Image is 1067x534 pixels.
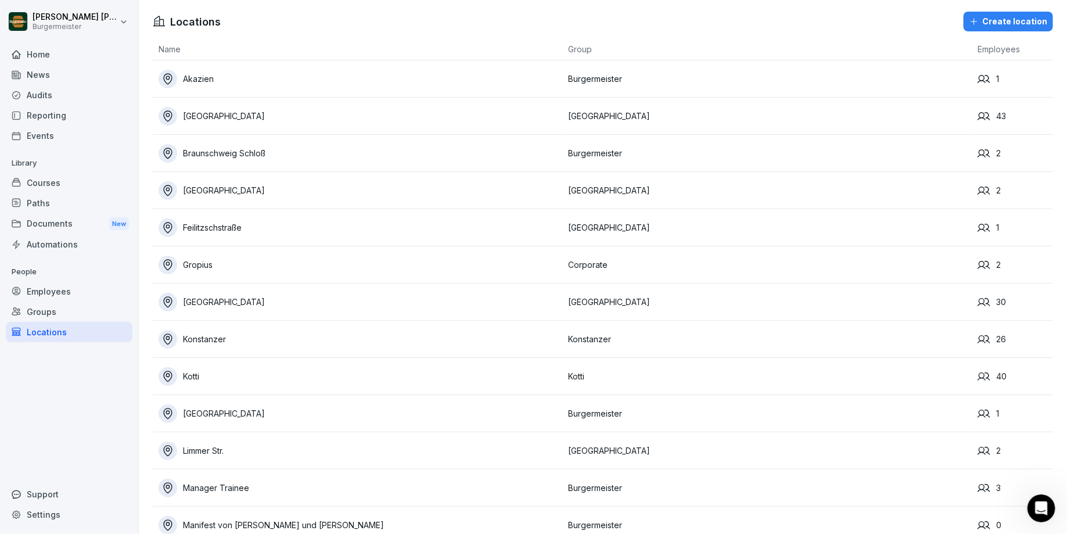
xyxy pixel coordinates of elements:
a: Gropius [159,256,562,274]
div: Thanks a lot! [19,251,71,263]
div: Ziar • 2h ago [19,271,66,278]
div: [GEOGRAPHIC_DATA] [159,181,562,200]
iframe: To enrich screen reader interactions, please activate Accessibility in Grammarly extension settings [1028,494,1055,522]
td: Corporate [562,246,972,284]
th: Name [153,38,562,60]
a: Manager Trainee [159,479,562,497]
div: 30 [978,296,1053,309]
td: Burgermeister [562,60,972,98]
div: 2 [978,184,1053,197]
a: Settings [6,504,132,525]
div: Documents [6,213,132,235]
a: Paths [6,193,132,213]
div: Yes, I will reach out to her! Thanks, [PERSON_NAME]! [19,94,181,117]
div: 40 [978,370,1053,383]
a: DocumentsNew [6,213,132,235]
div: [PERSON_NAME] is our Head of HR [73,33,214,45]
th: Group [562,38,972,60]
a: Events [6,126,132,146]
th: Employees [972,38,1053,60]
div: 2 [978,259,1053,271]
div: Juan says… [9,171,223,209]
div: Juan says… [9,209,223,244]
td: [GEOGRAPHIC_DATA] [562,98,972,135]
div: Close [204,5,225,26]
div: Support [6,484,132,504]
div: News [6,64,132,85]
div: Are you going to contact her directly? [51,53,223,78]
button: Upload attachment [55,381,64,390]
button: Emoji picker [18,381,27,390]
div: I just spoke with [PERSON_NAME], and she said that she is willing to speak with you, but hs eis n... [51,297,214,342]
p: Burgermeister [33,23,117,31]
textarea: Message… [10,356,222,376]
a: [GEOGRAPHIC_DATA] [159,293,562,311]
div: 1 [978,221,1053,234]
div: Audits [6,85,132,105]
a: [GEOGRAPHIC_DATA] [159,404,562,423]
a: Limmer Str. [159,442,562,460]
div: Automations [6,234,132,255]
p: Active 45m ago [56,15,116,26]
div: 2 [978,445,1053,457]
a: Braunschweig Schloß [159,144,562,163]
td: Kotti [562,358,972,395]
div: [PERSON_NAME][EMAIL_ADDRESS][DOMAIN_NAME] [42,171,223,208]
div: Yes, I will reach out to her! Thanks, [PERSON_NAME]! [9,87,191,124]
p: People [6,263,132,281]
div: Juan says… [9,290,223,483]
div: Ziar says… [9,126,223,171]
a: Kotti [159,367,562,386]
div: 3 [978,482,1053,494]
button: Gif picker [37,381,46,390]
div: Are you going to contact her directly? [60,60,214,71]
div: here it is [169,209,223,235]
div: here it is [178,216,214,228]
div: [PERSON_NAME] is our Head of HR [63,26,223,52]
td: Konstanzer [562,321,972,358]
div: 43 [978,110,1053,123]
a: Konstanzer [159,330,562,349]
td: [GEOGRAPHIC_DATA] [562,432,972,470]
a: Feilitzschstraße [159,218,562,237]
button: Create location [964,12,1053,31]
img: Profile image for Ziar [33,6,52,25]
td: Burgermeister [562,135,972,172]
a: Akazien [159,70,562,88]
button: Home [182,5,204,27]
div: Create location [969,15,1047,28]
a: Employees [6,281,132,302]
td: [GEOGRAPHIC_DATA] [562,284,972,321]
a: Locations [6,322,132,342]
div: Juan says… [9,26,223,53]
div: Could you kindly share her email address with me? [19,132,181,155]
div: 2 [978,147,1053,160]
div: Juan says… [9,53,223,88]
a: [GEOGRAPHIC_DATA] [159,107,562,126]
button: go back [8,5,30,27]
div: I just spoke with [PERSON_NAME], and she said that she is willing to speak with you, but hs eis n... [42,290,223,470]
div: It will be better to contact Gastromatic and see what could be the problem. [51,349,214,371]
td: [GEOGRAPHIC_DATA] [562,209,972,246]
div: New [109,217,129,231]
p: [PERSON_NAME] [PERSON_NAME] [PERSON_NAME] [33,12,117,22]
div: Ziar says… [9,244,223,291]
div: 0 [978,519,1053,532]
h1: Ziar [56,6,74,15]
td: Burgermeister [562,395,972,432]
a: Groups [6,302,132,322]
